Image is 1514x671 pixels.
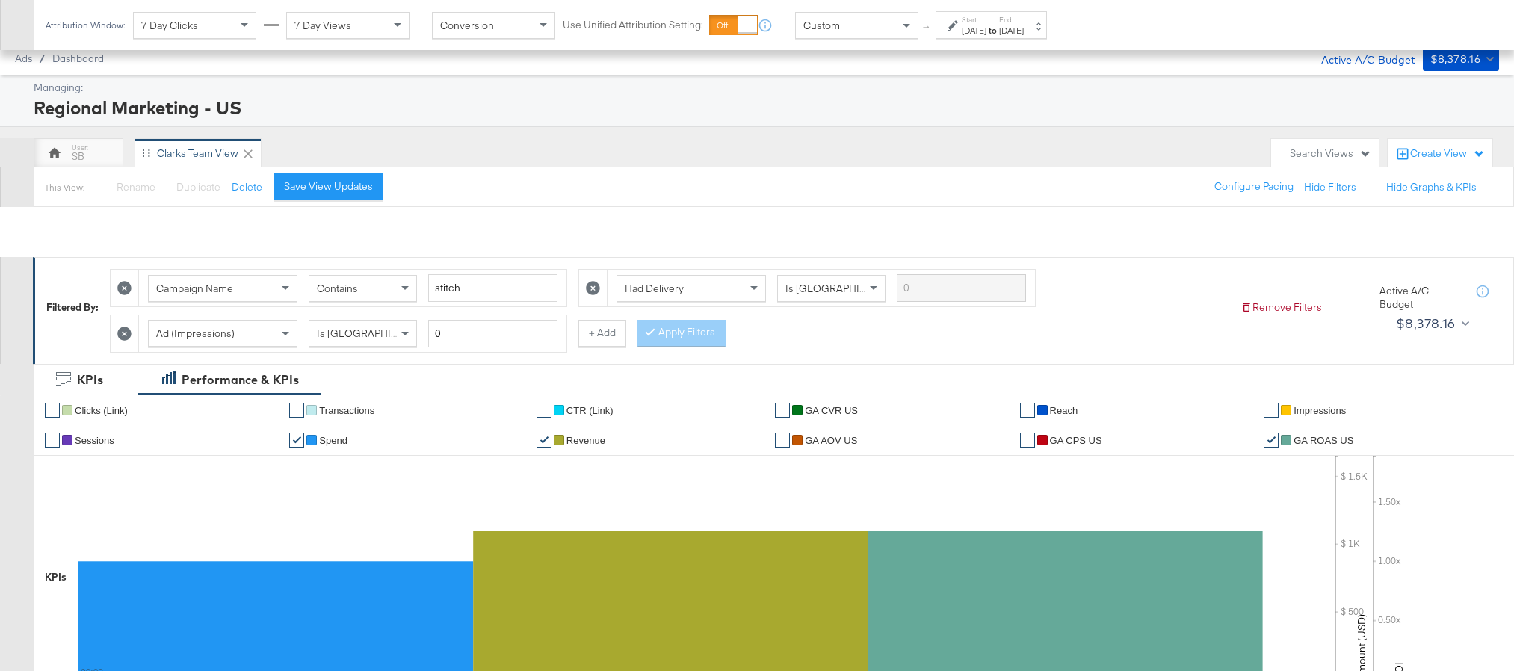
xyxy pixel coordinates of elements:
[897,274,1026,302] input: Enter a search term
[1020,403,1035,418] a: ✔
[428,274,557,302] input: Enter a search term
[537,403,551,418] a: ✔
[999,25,1024,37] div: [DATE]
[1386,180,1477,194] button: Hide Graphs & KPIs
[537,433,551,448] a: ✔
[157,146,238,161] div: Clarks Team View
[1396,312,1456,335] div: $8,378.16
[805,405,858,416] span: GA CVR US
[962,25,986,37] div: [DATE]
[1264,433,1279,448] a: ✔
[805,435,857,446] span: GA AOV US
[176,180,220,194] span: Duplicate
[34,81,1495,95] div: Managing:
[77,371,103,389] div: KPIs
[117,180,155,194] span: Rename
[32,52,52,64] span: /
[440,19,494,32] span: Conversion
[75,435,114,446] span: Sessions
[284,179,373,194] div: Save View Updates
[1390,312,1472,335] button: $8,378.16
[142,149,150,157] div: Drag to reorder tab
[563,18,703,32] label: Use Unified Attribution Setting:
[566,405,614,416] span: CTR (Link)
[920,25,934,31] span: ↑
[1240,300,1322,315] button: Remove Filters
[803,19,840,32] span: Custom
[962,15,986,25] label: Start:
[566,435,605,446] span: Revenue
[52,52,104,64] a: Dashboard
[1204,173,1304,200] button: Configure Pacing
[15,52,32,64] span: Ads
[775,403,790,418] a: ✔
[45,182,84,194] div: This View:
[1020,433,1035,448] a: ✔
[317,327,431,340] span: Is [GEOGRAPHIC_DATA]
[1423,47,1499,71] button: $8,378.16
[46,300,99,315] div: Filtered By:
[999,15,1024,25] label: End:
[72,149,84,164] div: SB
[1050,435,1102,446] span: GA CPS US
[1410,146,1485,161] div: Create View
[1304,180,1356,194] button: Hide Filters
[289,403,304,418] a: ✔
[625,282,684,295] span: Had Delivery
[319,405,374,416] span: Transactions
[428,320,557,347] input: Enter a number
[182,371,299,389] div: Performance & KPIs
[45,403,60,418] a: ✔
[1294,435,1353,446] span: GA ROAS US
[775,433,790,448] a: ✔
[156,327,235,340] span: Ad (Impressions)
[141,19,198,32] span: 7 Day Clicks
[45,570,67,584] div: KPIs
[1306,47,1415,69] div: Active A/C Budget
[319,435,347,446] span: Spend
[294,19,351,32] span: 7 Day Views
[45,20,126,31] div: Attribution Window:
[34,95,1495,120] div: Regional Marketing - US
[1379,284,1462,312] div: Active A/C Budget
[45,433,60,448] a: ✔
[317,282,358,295] span: Contains
[75,405,128,416] span: Clicks (Link)
[1264,403,1279,418] a: ✔
[1430,50,1481,69] div: $8,378.16
[289,433,304,448] a: ✔
[1294,405,1346,416] span: Impressions
[578,320,626,347] button: + Add
[785,282,900,295] span: Is [GEOGRAPHIC_DATA]
[274,173,383,200] button: Save View Updates
[232,180,262,194] button: Delete
[986,25,999,36] strong: to
[1290,146,1371,161] div: Search Views
[1050,405,1078,416] span: Reach
[156,282,233,295] span: Campaign Name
